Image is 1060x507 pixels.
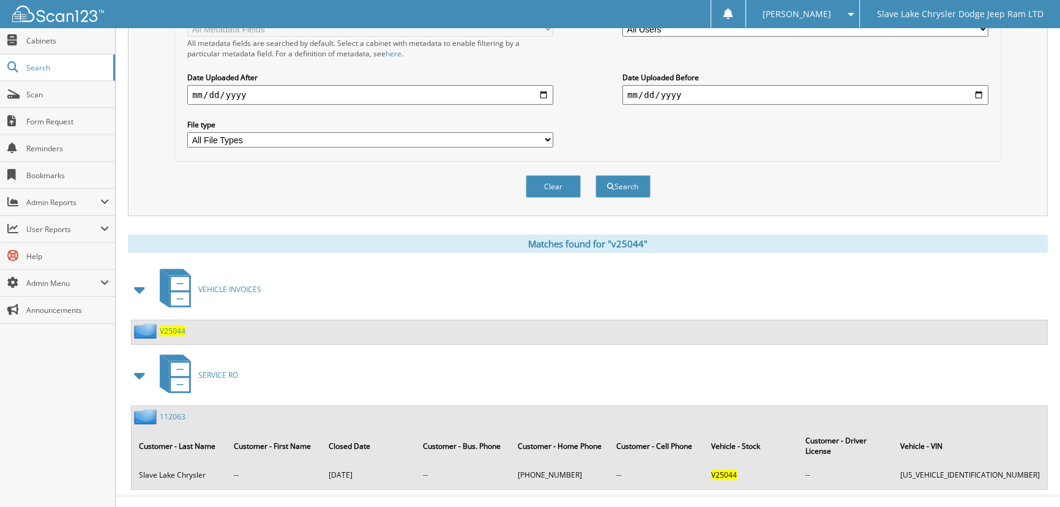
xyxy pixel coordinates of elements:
div: Matches found for "v25044" [128,235,1048,253]
button: Clear [526,175,581,198]
input: start [187,85,553,105]
td: [DATE] [323,465,415,485]
th: Customer - First Name [228,428,321,464]
span: Bookmarks [26,170,109,181]
span: Slave Lake Chrysler Dodge Jeep Ram LTD [877,10,1043,18]
img: scan123-logo-white.svg [12,6,104,22]
a: here [386,48,401,59]
span: SERVICE RO [198,370,238,380]
iframe: Chat Widget [999,448,1060,507]
th: Vehicle - VIN [894,428,1046,464]
a: V25044 [160,326,185,336]
a: 112063 [160,411,185,422]
a: VEHICLE INVOICES [152,265,261,314]
button: Search [595,175,651,198]
span: Help [26,251,109,261]
span: Scan [26,89,109,100]
span: Admin Reports [26,197,100,208]
span: User Reports [26,224,100,235]
a: SERVICE RO [152,351,238,399]
img: folder2.png [134,323,160,339]
th: Customer - Driver License [799,428,893,464]
span: Reminders [26,143,109,154]
span: Search [26,62,107,73]
th: Customer - Last Name [133,428,226,464]
td: [PHONE_NUMBER] [512,465,609,485]
img: folder2.png [134,409,160,424]
td: [US_VEHICLE_IDENTIFICATION_NUMBER] [894,465,1046,485]
td: -- [610,465,704,485]
span: Announcements [26,305,109,315]
label: File type [187,119,553,130]
span: VEHICLE INVOICES [198,284,261,295]
span: Cabinets [26,36,109,46]
td: -- [799,465,893,485]
label: Date Uploaded After [187,72,553,83]
th: Customer - Cell Phone [610,428,704,464]
th: Closed Date [323,428,415,464]
span: V25044 [711,470,737,480]
th: Customer - Home Phone [512,428,609,464]
td: Slave Lake Chrysler [133,465,226,485]
th: Vehicle - Stock [705,428,798,464]
label: Date Uploaded Before [622,72,988,83]
td: -- [228,465,321,485]
span: Admin Menu [26,278,100,288]
td: -- [417,465,510,485]
div: All metadata fields are searched by default. Select a cabinet with metadata to enable filtering b... [187,38,553,59]
span: Form Request [26,116,109,127]
span: [PERSON_NAME] [763,10,831,18]
input: end [622,85,988,105]
th: Customer - Bus. Phone [417,428,510,464]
